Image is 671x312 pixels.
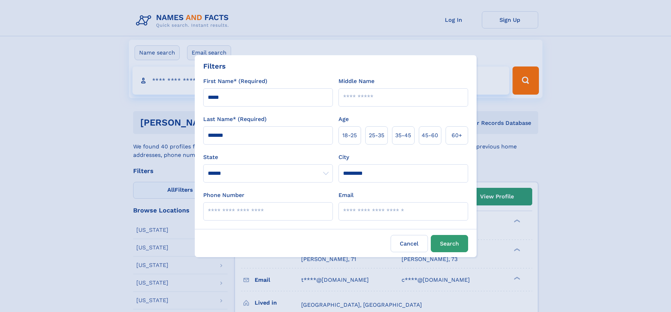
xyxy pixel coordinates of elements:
label: Last Name* (Required) [203,115,267,123]
label: Middle Name [338,77,374,85]
label: State [203,153,333,161]
label: City [338,153,349,161]
label: Age [338,115,349,123]
label: Email [338,191,354,199]
span: 60+ [452,131,462,140]
label: Phone Number [203,191,244,199]
span: 18‑25 [342,131,357,140]
span: 25‑35 [369,131,384,140]
span: 45‑60 [422,131,438,140]
span: 35‑45 [395,131,411,140]
button: Search [431,235,468,252]
div: Filters [203,61,226,71]
label: Cancel [391,235,428,252]
label: First Name* (Required) [203,77,267,85]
